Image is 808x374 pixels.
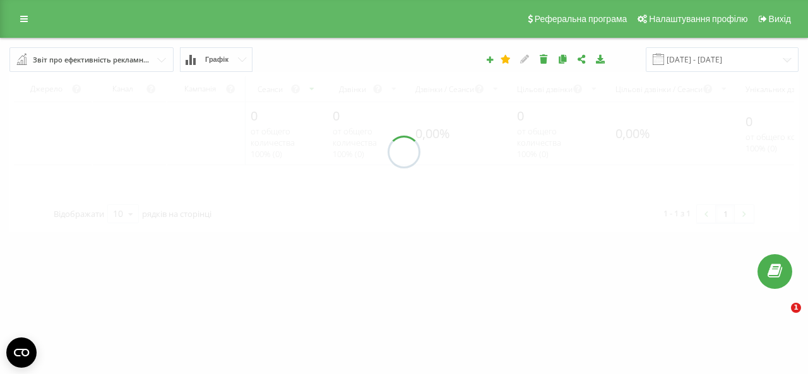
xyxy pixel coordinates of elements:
[180,47,252,72] button: Графік
[769,14,791,24] span: Вихід
[649,14,747,24] span: Налаштування профілю
[535,14,627,24] span: Реферальна програма
[557,54,568,63] i: Копіювати звіт
[485,56,494,63] i: Створити звіт
[791,303,801,313] span: 1
[520,54,530,63] i: Редагувати звіт
[205,56,229,64] span: Графік
[538,54,549,63] i: Видалити звіт
[765,303,795,333] iframe: Intercom live chat
[576,54,587,63] i: Поділитися налаштуваннями звіту
[501,54,511,63] i: Цей звіт буде завантажено першим при відкритті Аналітики. Ви можете призначити будь-який інший ва...
[6,337,37,368] button: Open CMP widget
[595,54,606,63] i: Завантажити звіт
[33,53,151,67] div: Звіт про ефективність рекламних кампаній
